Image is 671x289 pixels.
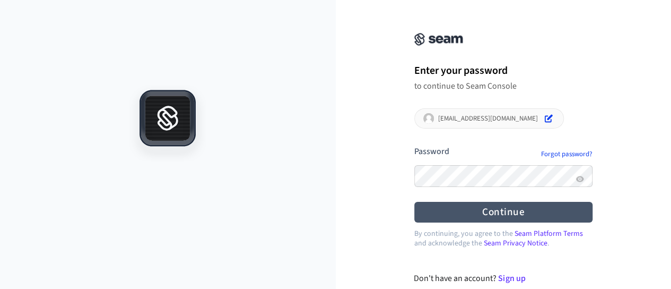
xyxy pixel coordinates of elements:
[542,112,555,125] button: Edit
[414,81,592,91] p: to continue to Seam Console
[438,114,538,123] p: [EMAIL_ADDRESS][DOMAIN_NAME]
[414,33,463,46] img: Seam Console
[515,228,583,239] a: Seam Platform Terms
[414,272,592,285] div: Don't have an account?
[414,63,592,79] h1: Enter your password
[484,238,547,249] a: Seam Privacy Notice
[498,273,525,284] a: Sign up
[573,173,586,185] button: Show password
[414,229,592,248] p: By continuing, you agree to the and acknowledge the .
[414,146,449,157] label: Password
[414,202,592,223] button: Continue
[541,150,592,158] a: Forgot password?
